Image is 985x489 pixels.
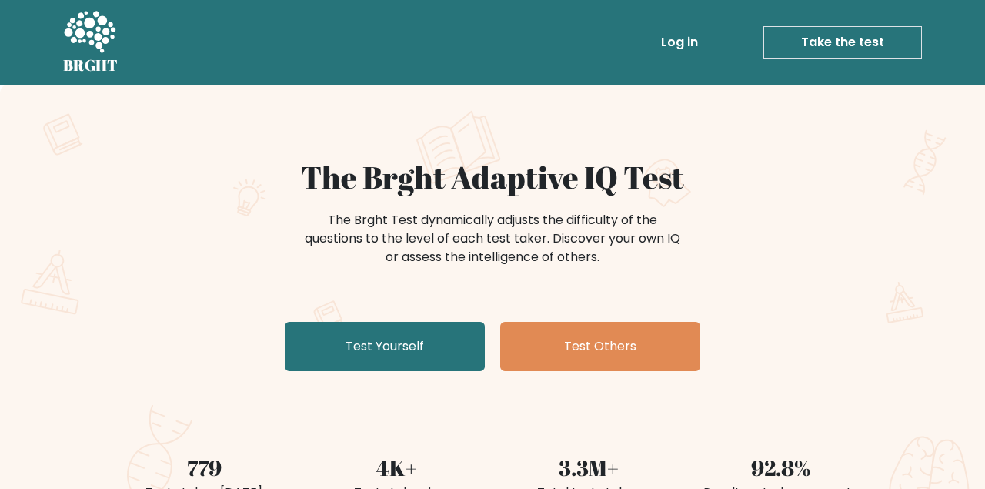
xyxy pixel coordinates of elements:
[500,322,700,371] a: Test Others
[300,211,685,266] div: The Brght Test dynamically adjusts the difficulty of the questions to the level of each test take...
[63,6,119,79] a: BRGHT
[655,27,704,58] a: Log in
[309,451,483,484] div: 4K+
[117,159,868,196] h1: The Brght Adaptive IQ Test
[763,26,922,59] a: Take the test
[63,56,119,75] h5: BRGHT
[285,322,485,371] a: Test Yourself
[694,451,868,484] div: 92.8%
[502,451,676,484] div: 3.3M+
[117,451,291,484] div: 779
